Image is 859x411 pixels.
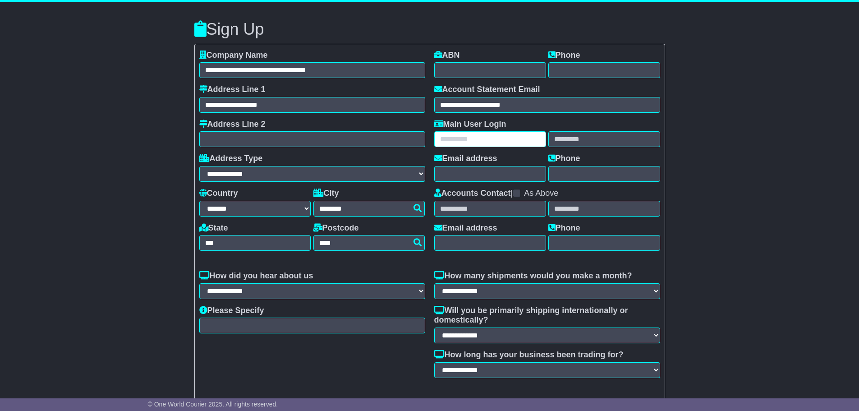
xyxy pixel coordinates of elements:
[199,154,263,164] label: Address Type
[199,120,266,129] label: Address Line 2
[434,120,506,129] label: Main User Login
[199,223,228,233] label: State
[199,85,266,95] label: Address Line 1
[434,350,624,360] label: How long has your business been trading for?
[434,51,460,60] label: ABN
[434,306,660,325] label: Will you be primarily shipping internationally or domestically?
[434,189,511,199] label: Accounts Contact
[148,401,278,408] span: © One World Courier 2025. All rights reserved.
[199,51,268,60] label: Company Name
[434,223,497,233] label: Email address
[313,189,339,199] label: City
[199,306,264,316] label: Please Specify
[434,154,497,164] label: Email address
[194,20,665,38] h3: Sign Up
[434,189,660,201] div: |
[524,189,558,199] label: As Above
[548,223,580,233] label: Phone
[548,51,580,60] label: Phone
[199,189,238,199] label: Country
[313,223,359,233] label: Postcode
[434,85,540,95] label: Account Statement Email
[548,154,580,164] label: Phone
[434,271,632,281] label: How many shipments would you make a month?
[199,271,313,281] label: How did you hear about us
